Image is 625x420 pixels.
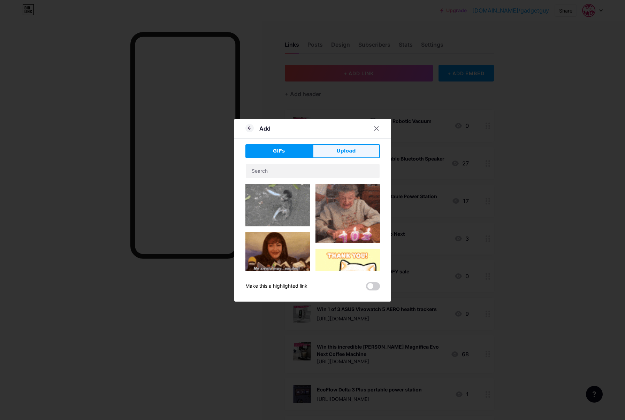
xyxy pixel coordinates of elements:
[313,144,380,158] button: Upload
[245,282,307,290] div: Make this a highlighted link
[245,144,313,158] button: GIFs
[245,232,310,272] img: Gihpy
[246,164,380,178] input: Search
[315,249,380,313] img: Gihpy
[273,147,285,155] span: GIFs
[315,184,380,243] img: Gihpy
[259,124,270,133] div: Add
[245,184,310,226] img: Gihpy
[336,147,356,155] span: Upload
